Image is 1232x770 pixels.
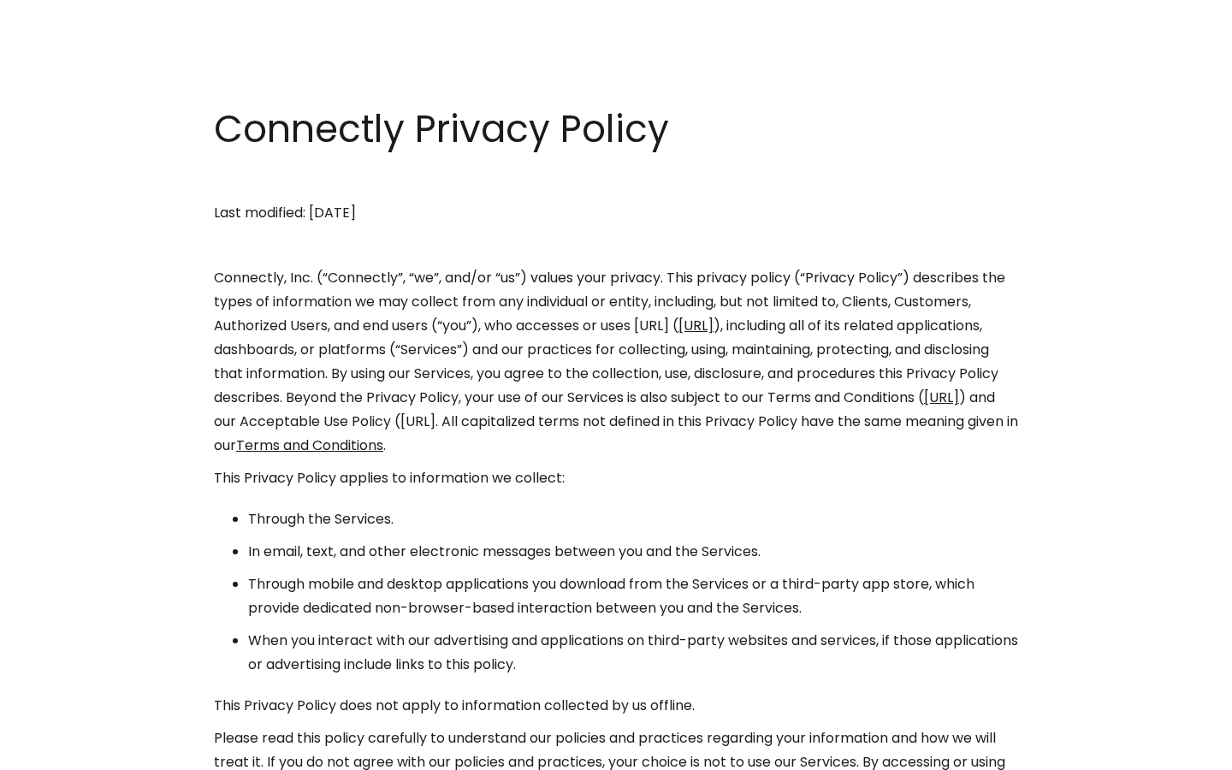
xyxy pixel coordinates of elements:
[214,234,1018,258] p: ‍
[248,572,1018,620] li: Through mobile and desktop applications you download from the Services or a third-party app store...
[248,540,1018,564] li: In email, text, and other electronic messages between you and the Services.
[214,466,1018,490] p: This Privacy Policy applies to information we collect:
[214,694,1018,718] p: This Privacy Policy does not apply to information collected by us offline.
[248,507,1018,531] li: Through the Services.
[34,740,103,764] ul: Language list
[214,169,1018,192] p: ‍
[248,629,1018,677] li: When you interact with our advertising and applications on third-party websites and services, if ...
[678,316,714,335] a: [URL]
[214,201,1018,225] p: Last modified: [DATE]
[924,388,959,407] a: [URL]
[214,266,1018,458] p: Connectly, Inc. (“Connectly”, “we”, and/or “us”) values your privacy. This privacy policy (“Priva...
[17,738,103,764] aside: Language selected: English
[214,103,1018,156] h1: Connectly Privacy Policy
[236,435,383,455] a: Terms and Conditions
